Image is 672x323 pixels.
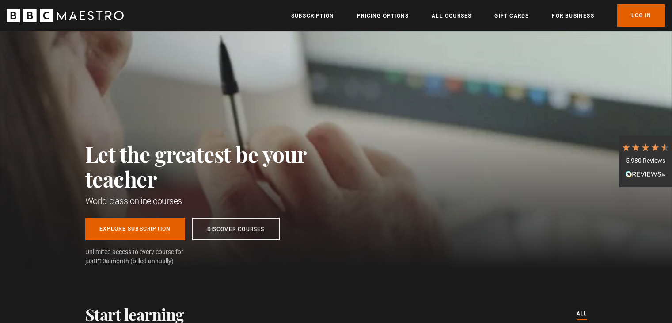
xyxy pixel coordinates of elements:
a: Discover Courses [192,218,280,240]
a: Gift Cards [494,12,529,20]
svg: BBC Maestro [7,9,124,22]
a: All Courses [432,12,471,20]
h2: Let the greatest be your teacher [85,142,346,191]
a: For business [552,12,594,20]
nav: Primary [291,4,665,27]
a: Log In [617,4,665,27]
div: 5,980 Reviews [621,157,670,165]
h1: World-class online courses [85,195,346,207]
a: Explore Subscription [85,218,185,240]
span: Unlimited access to every course for just a month (billed annually) [85,247,205,266]
a: Pricing Options [357,12,409,20]
span: £10 [95,258,106,265]
div: Read All Reviews [621,170,670,181]
img: REVIEWS.io [626,171,665,177]
a: Subscription [291,12,334,20]
div: 5,980 ReviewsRead All Reviews [619,136,672,187]
div: 4.7 Stars [621,142,670,152]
